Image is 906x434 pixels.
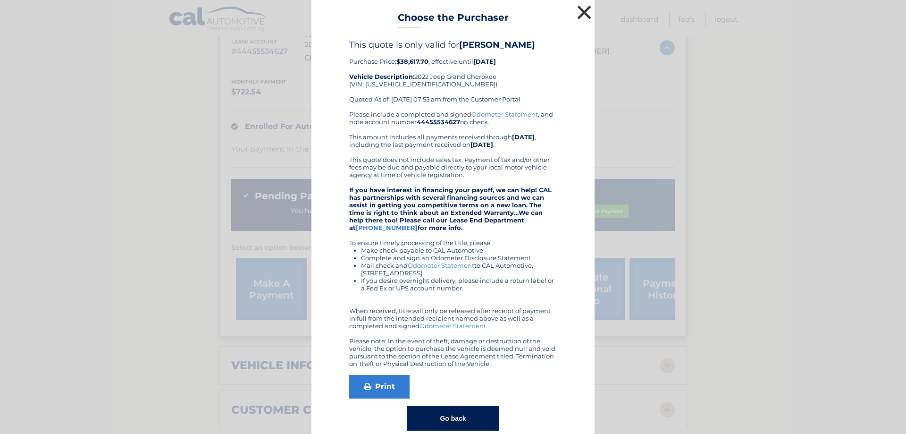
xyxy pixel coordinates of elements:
b: [DATE] [512,133,535,141]
h3: Choose the Purchaser [398,12,509,28]
strong: If you have interest in financing your payoff, we can help! CAL has partnerships with several fin... [349,186,552,231]
a: Odometer Statement [419,322,486,330]
button: Go back [407,406,499,431]
a: [PHONE_NUMBER] [356,224,418,231]
b: 44455534627 [417,118,460,126]
b: [PERSON_NAME] [459,40,535,50]
b: [DATE] [470,141,493,148]
li: Make check payable to CAL Automotive [361,247,557,254]
b: $38,617.70 [396,58,428,65]
button: × [575,3,594,22]
div: Please include a completed and signed , and note account number on check. This amount includes al... [349,111,557,367]
a: Odometer Statement [471,111,538,118]
li: Complete and sign an Odometer Disclosure Statement [361,254,557,262]
a: Print [349,375,410,399]
li: If you desire overnight delivery, please include a return label or a Fed Ex or UPS account number. [361,277,557,292]
li: Mail check and to CAL Automotive, [STREET_ADDRESS] [361,262,557,277]
a: Odometer Statement [408,262,474,269]
b: [DATE] [473,58,496,65]
div: Purchase Price: , effective until 2022 Jeep Grand Cherokee (VIN: [US_VEHICLE_IDENTIFICATION_NUMBE... [349,40,557,111]
h4: This quote is only valid for [349,40,557,50]
strong: Vehicle Description: [349,73,414,80]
